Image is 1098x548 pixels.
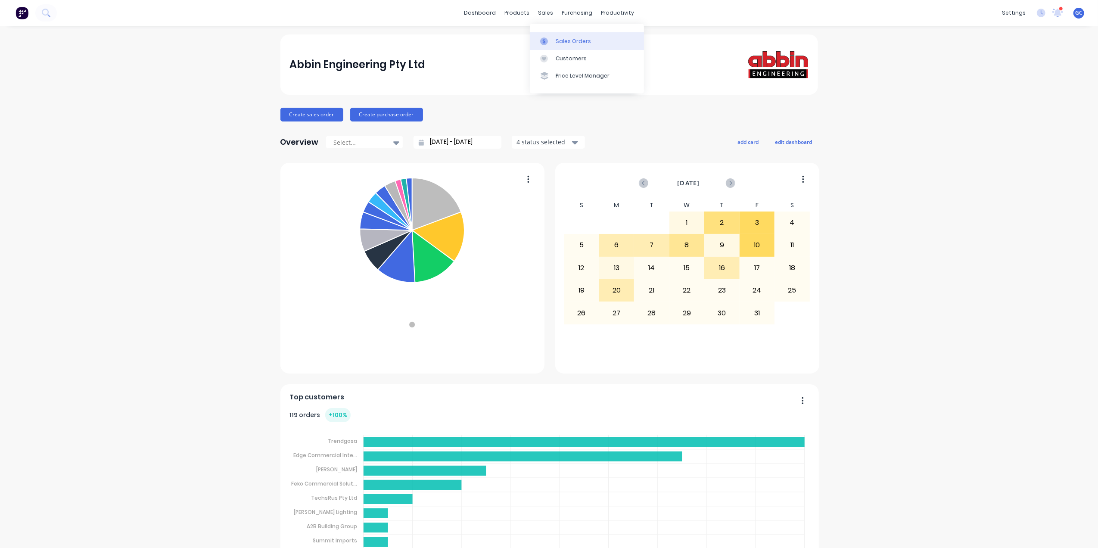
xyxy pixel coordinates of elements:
div: 23 [705,280,739,301]
div: 4 status selected [516,137,571,146]
div: 25 [775,280,809,301]
tspan: [PERSON_NAME] Lighting [294,508,357,516]
tspan: Edge Commercial Inte... [293,451,357,459]
div: 30 [705,302,739,324]
div: 1 [670,212,704,234]
img: Factory [16,6,28,19]
tspan: Trendgosa [328,437,357,445]
button: add card [732,136,765,147]
div: S [775,199,810,212]
div: 11 [775,234,809,256]
div: 7 [635,234,669,256]
div: 12 [564,257,599,279]
div: 27 [600,302,634,324]
tspan: Summit Imports [313,537,357,544]
div: 29 [670,302,704,324]
div: + 100 % [325,408,351,422]
button: Create purchase order [350,108,423,121]
div: 20 [600,280,634,301]
tspan: A2B Building Group [307,523,357,530]
div: 6 [600,234,634,256]
div: purchasing [557,6,597,19]
div: settings [998,6,1030,19]
a: dashboard [460,6,500,19]
img: Abbin Engineering Pty Ltd [748,51,809,78]
div: 31 [740,302,775,324]
div: S [564,199,599,212]
div: 14 [635,257,669,279]
div: 22 [670,280,704,301]
div: 17 [740,257,775,279]
div: Sales Orders [556,37,591,45]
tspan: [PERSON_NAME] [316,466,357,473]
div: 28 [635,302,669,324]
a: Price Level Manager [530,67,644,84]
div: products [500,6,534,19]
div: 24 [740,280,775,301]
a: Sales Orders [530,32,644,50]
div: 119 orders [289,408,351,422]
tspan: TechsRus Pty Ltd [311,494,357,501]
div: 26 [564,302,599,324]
div: 16 [705,257,739,279]
button: 4 status selected [512,136,585,149]
div: 5 [564,234,599,256]
div: 9 [705,234,739,256]
div: Abbin Engineering Pty Ltd [289,56,425,73]
button: edit dashboard [770,136,818,147]
div: 10 [740,234,775,256]
div: Customers [556,55,587,62]
div: 18 [775,257,809,279]
div: 19 [564,280,599,301]
div: 2 [705,212,739,234]
div: 3 [740,212,775,234]
div: productivity [597,6,638,19]
tspan: Feko Commercial Solut... [291,480,357,487]
a: Customers [530,50,644,67]
div: Price Level Manager [556,72,610,80]
span: [DATE] [677,178,700,188]
div: 4 [775,212,809,234]
div: F [740,199,775,212]
button: Create sales order [280,108,343,121]
div: 21 [635,280,669,301]
div: M [599,199,635,212]
div: T [634,199,669,212]
div: 15 [670,257,704,279]
div: T [704,199,740,212]
span: GC [1075,9,1082,17]
div: Overview [280,134,319,151]
div: sales [534,6,557,19]
span: Top customers [289,392,344,402]
div: 8 [670,234,704,256]
div: 13 [600,257,634,279]
div: W [669,199,705,212]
